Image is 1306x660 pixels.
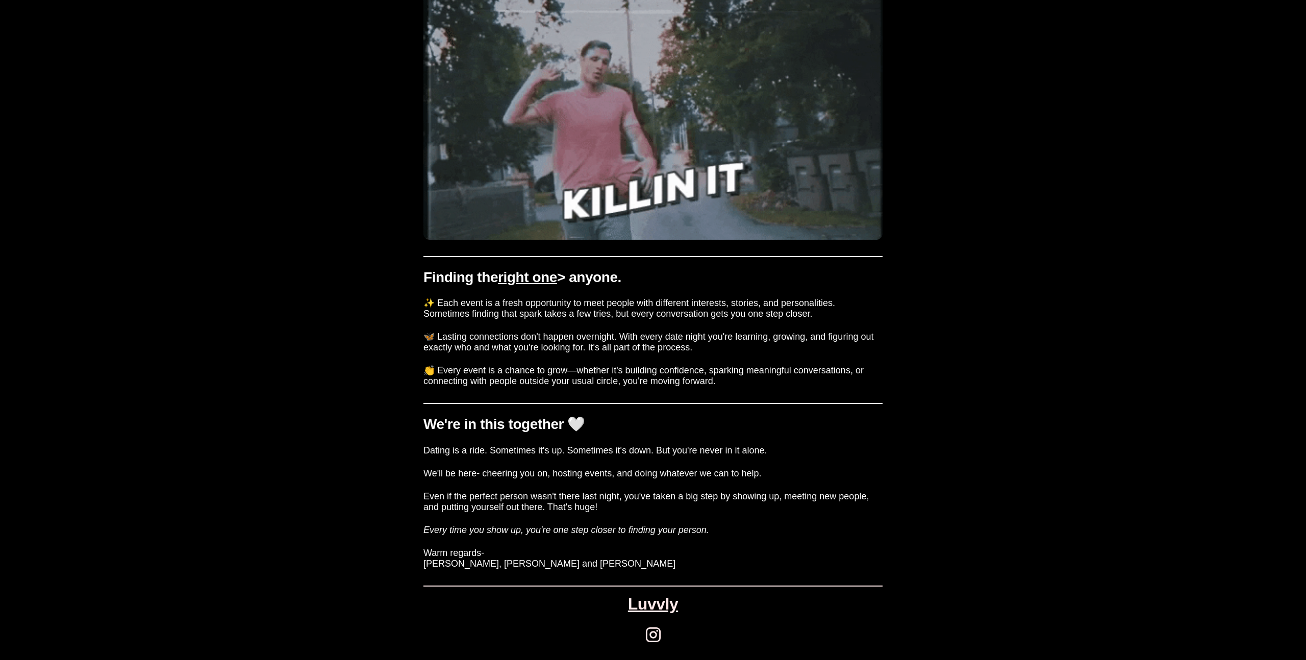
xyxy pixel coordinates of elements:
[423,269,883,286] h1: Finding the > anyone.
[498,269,557,285] span: right one
[423,525,709,535] i: Every time you show up, you're one step closer to finding your person.
[628,595,678,614] a: Luvvly
[423,416,883,433] h1: We're in this together 🤍
[423,445,883,456] h3: Dating is a ride. Sometimes it's up. Sometimes it's down. But you're never in it alone.
[423,332,883,353] h3: 🦋 Lasting connections don't happen overnight. With every date night you're learning, growing, and...
[423,468,883,479] h3: We'll be here- cheering you on, hosting events, and doing whatever we can to help.
[423,548,883,559] h3: Warm regards-
[423,491,883,513] h3: Even if the perfect person wasn't there last night, you've taken a big step by showing up, meetin...
[423,365,883,387] h3: 👏 Every event is a chance to grow—whether it's building confidence, sparking meaningful conversat...
[423,559,883,569] h3: [PERSON_NAME], [PERSON_NAME] and [PERSON_NAME]
[423,298,883,319] h3: ✨ Each event is a fresh opportunity to meet people with different interests, stories, and persona...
